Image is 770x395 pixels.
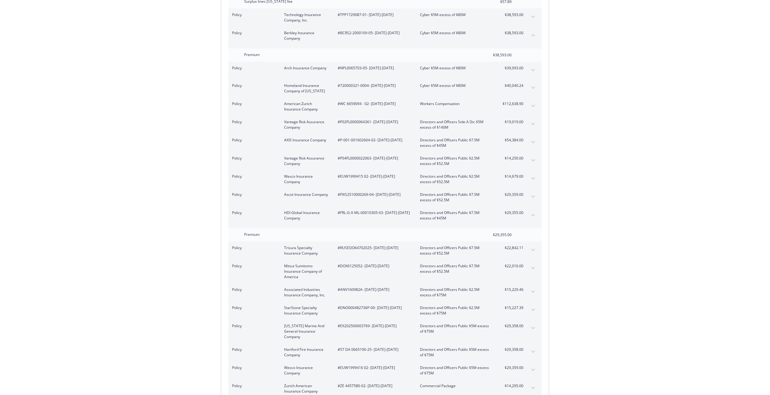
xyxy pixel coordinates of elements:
[284,137,328,143] span: AXIS Insurance Company
[420,174,491,185] span: Directors and Officers Public $2.5M excess of $52.5M
[338,245,410,251] span: #RUSEDO64702025 - [DATE]-[DATE]
[228,301,542,320] div: PolicyStarStone Specialty Insurance Company#DNO000482736P-00- [DATE]-[DATE]Directors and Officers...
[420,323,491,334] span: Directors and Officers Public $5M excess of $75M
[228,283,542,301] div: PolicyAssociated Industries Insurance Company, Inc.#ANV160982A- [DATE]-[DATE]Directors and Office...
[228,242,542,260] div: PolicyTrisura Specialty Insurance Company#RUSEDO64702025- [DATE]-[DATE]Directors and Officers Pub...
[528,383,538,393] button: expand content
[476,230,515,239] input: 0.00
[284,287,328,298] span: Associated Industries Insurance Company, Inc.
[501,30,523,36] span: $38,593.00
[284,245,328,256] span: Trisura Specialty Insurance Company
[284,305,328,316] span: StarStone Specialty Insurance Company
[338,65,410,71] span: #NPL0065703-05 - [DATE]-[DATE]
[420,305,491,316] span: Directors and Officers Public $2.5M excess of $75M
[284,383,328,394] span: Zurich American Insurance Company
[420,383,491,389] span: Commercial Package
[338,323,410,329] span: #EX202500003769 - [DATE]-[DATE]
[528,323,538,333] button: expand content
[420,65,491,71] span: Cyber $5M excess of $80M
[284,119,328,130] span: Vantage Risk Assurance Company
[338,119,410,125] span: #P02FL0000064361 - [DATE]-[DATE]
[228,343,542,361] div: PolicyHartford Fire Insurance Company#57 DA 0665190-25- [DATE]-[DATE]Directors and Officers Publi...
[528,287,538,297] button: expand content
[284,347,328,358] span: Hartford Fire Insurance Company
[338,365,410,370] span: #EUW1999416 02 - [DATE]-[DATE]
[232,83,274,88] span: Policy
[284,323,328,340] span: [US_STATE] Marine And General Insurance Company
[284,101,328,112] span: American Zurich Insurance Company
[232,156,274,161] span: Policy
[228,97,542,116] div: PolicyAmerican Zurich Insurance Company#WC 6659094 - 02- [DATE]-[DATE]Workers Compensation$112,63...
[232,65,274,71] span: Policy
[284,263,328,280] span: Mitsui Sumitomo Insurance Company of America
[420,263,491,274] span: Directors and Officers Public $7.5M excess of $52.5M
[420,30,491,36] span: Cyber $5M excess of $80M
[228,152,542,170] div: PolicyVantage Risk Assurance Company#P04FL0000022063- [DATE]-[DATE]Directors and Officers Public ...
[501,210,523,216] span: $29,355.00
[338,30,410,36] span: #BCRS2-2000109-05 - [DATE]-[DATE]
[338,347,410,352] span: #57 DA 0665190-25 - [DATE]-[DATE]
[284,30,328,41] span: Berkley Insurance Company
[228,206,542,225] div: PolicyHDI Global Insurance Company#FRL-G-X-ML-00010305-03- [DATE]-[DATE]Directors and Officers Pu...
[528,65,538,75] button: expand content
[232,192,274,197] span: Policy
[501,119,523,125] span: $19,019.00
[232,287,274,292] span: Policy
[420,12,491,18] span: Cyber $5M excess of $80M
[232,245,274,251] span: Policy
[338,83,410,88] span: #720000321-0004 - [DATE]-[DATE]
[528,119,538,129] button: expand content
[420,137,491,148] span: Directors and Officers Public $7.5M excess of $45M
[284,192,328,197] span: Ascot Insurance Company
[338,12,410,18] span: #TPP1729087-01 - [DATE]-[DATE]
[420,156,491,166] span: Directors and Officers Public $2.5M excess of $52.5M
[284,12,328,23] span: Technology Insurance Company, Inc.
[501,323,523,329] span: $29,358.00
[501,174,523,179] span: $14,679.00
[528,174,538,183] button: expand content
[338,263,410,269] span: #DOX6125052 - [DATE]-[DATE]
[528,245,538,255] button: expand content
[232,305,274,311] span: Policy
[501,156,523,161] span: $14,250.00
[501,192,523,197] span: $29,359.00
[338,156,410,161] span: #P04FL0000022063 - [DATE]-[DATE]
[501,83,523,88] span: $40,040.24
[232,174,274,179] span: Policy
[501,65,523,71] span: $39,093.00
[501,383,523,389] span: $14,295.00
[228,62,542,79] div: PolicyArch Insurance Company#NPL0065703-05- [DATE]-[DATE]Cyber $5M excess of $80M$39,093.00expand...
[420,365,491,376] span: Directors and Officers Public $5M excess of $75M
[528,101,538,111] button: expand content
[528,12,538,22] button: expand content
[228,361,542,380] div: PolicyWesco Insurance Company#EUW1999416 02- [DATE]-[DATE]Directors and Officers Public $5M exces...
[228,8,542,27] div: PolicyTechnology Insurance Company, Inc.#TPP1729087-01- [DATE]-[DATE]Cyber $5M excess of $80M$38,...
[228,260,542,283] div: PolicyMitsui Sumitomo Insurance Company of America#DOX6125052- [DATE]-[DATE]Directors and Officer...
[228,134,542,152] div: PolicyAXIS Insurance Company#P-001-001602604-02- [DATE]-[DATE]Directors and Officers Public $7.5M...
[284,365,328,376] span: Wesco Insurance Company
[232,137,274,143] span: Policy
[420,192,491,203] span: Directors and Officers Public $7.5M excess of $52.5M
[338,192,410,197] span: #FIXS2510000269-04 - [DATE]-[DATE]
[284,83,328,94] span: Homeland Insurance Company of [US_STATE]
[420,83,491,88] span: Cyber $5M excess of $80M
[501,12,523,18] span: $38,593.00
